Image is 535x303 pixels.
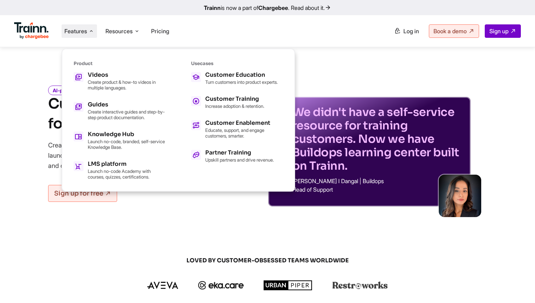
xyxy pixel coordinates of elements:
p: Launch no-code, branded, self-service Knowledge Base. [88,139,166,150]
img: Trainn Logo [14,22,49,39]
h6: Usecases [191,60,283,66]
p: Turn customers into product experts. [205,79,278,85]
p: Educate, support, and engage customers, smarter. [205,127,283,139]
a: Customer Enablement Educate, support, and engage customers, smarter. [191,120,283,139]
img: ekacare logo [198,281,244,290]
a: Log in [390,25,423,37]
h5: Customer Education [205,72,278,78]
p: Create product & how-to videos in multiple languages. [88,79,166,91]
h5: Customer Training [205,96,264,102]
h5: Guides [88,102,166,107]
h6: Product [74,60,166,66]
h5: Videos [88,72,166,78]
span: Resources [105,27,133,35]
a: Book a demo [429,24,479,38]
a: Sign up [485,24,521,38]
p: [PERSON_NAME] I Dangal | Buildops [292,178,462,184]
a: Pricing [151,28,169,35]
b: Trainn [204,4,221,11]
p: We didn't have a self-service resource for training customers. Now we have Buildops learning cent... [292,105,462,173]
h5: Partner Training [205,150,274,156]
img: aveva logo [147,282,178,289]
span: Sign up [489,28,508,35]
a: Partner Training Upskill partners and drive revenue. [191,150,283,163]
i: AI-powered and No-Code [48,86,116,95]
img: sabina-buildops.d2e8138.png [439,175,481,217]
span: LOVED BY CUSTOMER-OBSESSED TEAMS WORLDWIDE [98,257,437,264]
h1: Customer Training Platform for Modern Teams [48,94,240,134]
img: restroworks logo [332,281,388,289]
a: Videos Create product & how-to videos in multiple languages. [74,72,166,91]
iframe: Chat Widget [500,269,535,303]
h5: Customer Enablement [205,120,283,126]
p: Launch no-code Academy with courses, quizzes, certifications. [88,168,166,180]
a: Guides Create interactive guides and step-by-step product documentation. [74,102,166,120]
p: Create interactive guides and step-by-step product documentation. [88,109,166,120]
a: Knowledge Hub Launch no-code, branded, self-service Knowledge Base. [74,132,166,150]
p: Upskill partners and drive revenue. [205,157,274,163]
a: Customer Education Turn customers into product experts. [191,72,283,85]
a: Customer Training Increase adoption & retention. [191,96,283,109]
h5: LMS platform [88,161,166,167]
img: urbanpiper logo [264,280,312,290]
span: Log in [403,28,419,35]
b: Chargebee [258,4,288,11]
h5: Knowledge Hub [88,132,166,137]
p: Create product videos and step-by-step documentation, and launch your Knowledge Base or Academy —... [48,140,236,171]
p: Head of Support [292,187,462,192]
a: Sign up for free [48,185,117,202]
span: Book a demo [433,28,467,35]
p: Increase adoption & retention. [205,103,264,109]
a: LMS platform Launch no-code Academy with courses, quizzes, certifications. [74,161,166,180]
span: Features [64,27,87,35]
